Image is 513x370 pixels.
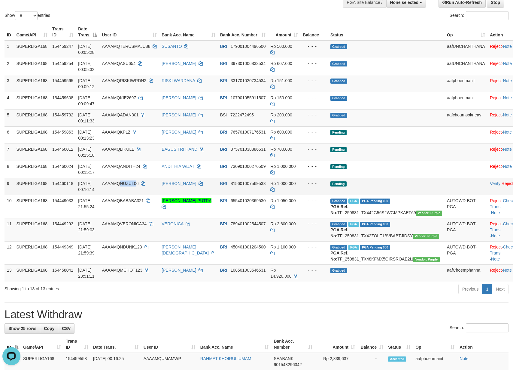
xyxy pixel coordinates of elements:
[162,181,196,186] a: [PERSON_NAME]
[445,75,487,92] td: aafphoenmanit
[303,43,326,49] div: - - -
[52,198,73,203] span: 154449033
[78,147,95,158] span: [DATE] 00:15:10
[5,195,14,218] td: 10
[78,181,95,192] span: [DATE] 00:16:14
[413,234,439,239] span: Vendor URL: https://trx4.1velocity.biz
[490,130,502,134] a: Reject
[78,95,95,106] span: [DATE] 00:09:47
[328,23,445,41] th: Status
[14,195,50,218] td: SUPERLIGA168
[490,95,502,100] a: Reject
[5,241,14,264] td: 12
[5,218,14,241] td: 11
[268,23,300,41] th: Amount: activate to sort column ascending
[490,61,502,66] a: Reject
[14,241,50,264] td: SUPERLIGA168
[218,23,268,41] th: Bank Acc. Number: activate to sort column ascending
[270,113,292,117] span: Rp 200.000
[78,130,95,140] span: [DATE] 00:13:23
[328,241,445,264] td: TF_250831_TX48KFMX5OIRSROAE2I1
[102,95,136,100] span: AAAAMQKIE2697
[44,326,54,331] span: Copy
[300,23,328,41] th: Balance
[5,109,14,126] td: 5
[102,130,130,134] span: AAAAMQKPLZ
[231,95,266,100] span: Copy 107901055911507 to clipboard
[503,78,512,83] a: Note
[413,257,439,262] span: Vendor URL: https://trx4.1velocity.biz
[78,78,95,89] span: [DATE] 00:09:12
[231,147,266,152] span: Copy 375701038886531 to clipboard
[141,336,198,353] th: User ID: activate to sort column ascending
[220,44,227,49] span: BRI
[303,129,326,135] div: - - -
[303,163,326,169] div: - - -
[220,268,227,273] span: BRI
[457,336,508,353] th: Action
[330,268,347,273] span: Grabbed
[52,268,73,273] span: 154458041
[102,78,146,83] span: AAAAMQRISKIWRDN2
[231,268,266,273] span: Copy 108501003546531 to clipboard
[274,356,293,361] span: SEABANK
[162,245,209,255] a: [PERSON_NAME][DEMOGRAPHIC_DATA]
[5,264,14,282] td: 13
[270,61,292,66] span: Rp 607.000
[102,268,142,273] span: AAAAMQMCHOT123
[445,218,487,241] td: AUTOWD-BOT-PGA
[200,356,251,361] a: RAHMAT KHOIRUL UMAM
[162,268,196,273] a: [PERSON_NAME]
[162,164,194,169] a: ANDITHIA WIJAT
[330,251,348,261] b: PGA Ref. No:
[14,92,50,109] td: SUPERLIGA168
[503,44,512,49] a: Note
[491,210,500,215] a: Note
[503,113,512,117] a: Note
[102,198,144,203] span: AAAAMQBABABA321
[360,245,390,250] span: PGA Pending
[270,44,292,49] span: Rp 500.000
[303,221,326,227] div: - - -
[450,323,508,332] label: Search:
[102,181,138,186] span: AAAAMQNUZUL06
[482,284,492,294] a: 1
[270,198,296,203] span: Rp 1.050.000
[162,130,196,134] a: [PERSON_NAME]
[14,58,50,75] td: SUPERLIGA168
[102,221,147,226] span: AAAAMQVERONICA34
[14,264,50,282] td: SUPERLIGA168
[231,61,266,66] span: Copy 397301006833534 to clipboard
[503,147,512,152] a: Note
[416,211,442,216] span: Vendor URL: https://trx4.1velocity.biz
[5,143,14,161] td: 7
[492,284,508,294] a: Next
[348,222,359,227] span: Marked by aafheankoy
[503,61,512,66] a: Note
[231,164,266,169] span: Copy 730901000276509 to clipboard
[220,245,227,249] span: BRI
[270,95,292,100] span: Rp 150.000
[490,113,502,117] a: Reject
[220,95,227,100] span: BRI
[231,181,266,186] span: Copy 815601007569533 to clipboard
[102,245,142,249] span: AAAAMQNDUNK123
[413,336,457,353] th: Op: activate to sort column ascending
[445,23,487,41] th: Op: activate to sort column ascending
[450,11,508,20] label: Search:
[490,181,500,186] a: Verify
[303,112,326,118] div: - - -
[50,23,76,41] th: Trans ID: activate to sort column ascending
[220,130,227,134] span: BRI
[2,2,20,20] button: Open LiveChat chat widget
[231,78,266,83] span: Copy 331701020734534 to clipboard
[14,218,50,241] td: SUPERLIGA168
[58,323,74,334] a: CSV
[490,245,502,249] a: Reject
[330,96,347,101] span: Grabbed
[14,109,50,126] td: SUPERLIGA168
[357,336,386,353] th: Balance: activate to sort column ascending
[220,221,227,226] span: BRI
[5,126,14,143] td: 6
[52,164,73,169] span: 154460024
